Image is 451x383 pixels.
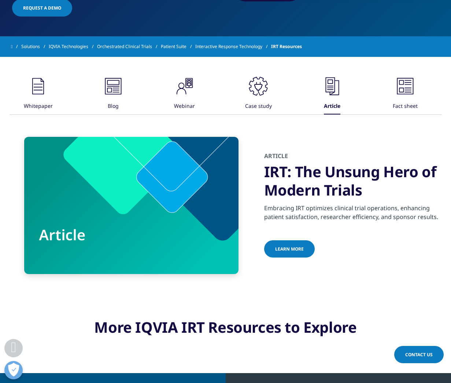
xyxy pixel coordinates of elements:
a: Orchestrated Clinical Trials [97,40,161,53]
a: IQVIA Technologies [49,40,97,53]
a: Solutions [21,40,49,53]
div: Blog [108,99,119,114]
button: Open Preferences [4,361,23,379]
p: Embracing IRT optimizes clinical trial operations, enhancing patient satisfaction, researcher eff... [264,204,442,226]
h2: More IQVIA IRT Resources to Explore [5,318,446,336]
button: Webinar [173,75,196,114]
div: Case study [245,99,272,114]
div: Fact sheet [393,99,418,114]
h2: ARTICLE [264,152,442,163]
a: Interactive Response Technology [195,40,271,53]
a: Contact Us [394,346,444,363]
span: Contact Us [405,351,433,358]
button: Article [320,75,343,114]
div: Webinar [174,99,195,114]
div: Article [324,99,340,114]
span: Request a Demo [23,5,61,11]
span: IRT Resources [271,40,302,53]
a: LEARN MORE [264,240,315,258]
button: Whitepaper [23,75,53,114]
a: Patient Suite [161,40,195,53]
button: Fact sheet [392,75,418,114]
h3: IRT: The Unsung Hero of Modern Trials [264,163,442,199]
button: Case study [244,75,272,114]
span: LEARN MORE [275,246,304,252]
button: Blog [101,75,124,114]
div: Whitepaper [24,99,53,114]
